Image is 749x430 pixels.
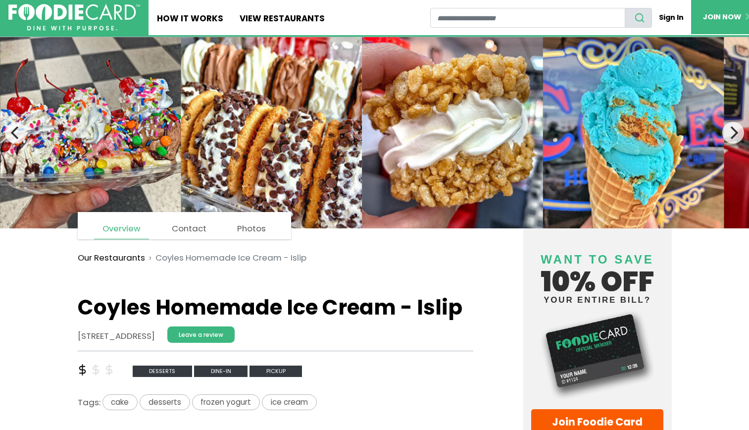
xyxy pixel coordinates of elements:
address: [STREET_ADDRESS] [78,330,155,342]
span: Desserts [133,366,192,377]
h1: Coyles Homemade Ice Cream - Islip [78,295,473,320]
a: frozen yogurt [192,396,262,408]
a: Leave a review [167,326,235,342]
a: Our Restaurants [78,252,145,264]
span: Pickup [250,366,302,377]
img: FoodieCard; Eat, Drink, Save, Donate [8,4,140,31]
input: restaurant search [430,8,625,28]
button: Next [722,122,744,144]
a: ice cream [262,396,317,408]
a: Dine-in [194,364,250,376]
button: search [625,8,651,28]
li: Coyles Homemade Ice Cream - Islip [145,252,307,265]
span: frozen yogurt [192,394,260,410]
a: Desserts [133,364,194,376]
img: Foodie Card [531,309,663,401]
nav: page links [78,212,291,240]
a: Pickup [250,364,302,376]
a: Overview [94,218,149,239]
span: cake [102,394,138,410]
a: desserts [140,396,192,408]
nav: breadcrumb [78,245,473,270]
span: desserts [140,394,190,410]
a: Sign In [652,8,691,27]
span: ice cream [262,394,317,410]
a: Photos [229,218,275,239]
span: Dine-in [194,366,248,377]
div: Tags: [78,394,473,415]
h4: 10% off [531,240,663,304]
a: cake [100,396,140,408]
span: Want to save [541,253,653,266]
small: your entire bill? [531,296,663,304]
button: Previous [5,122,27,144]
a: Contact [163,218,215,239]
